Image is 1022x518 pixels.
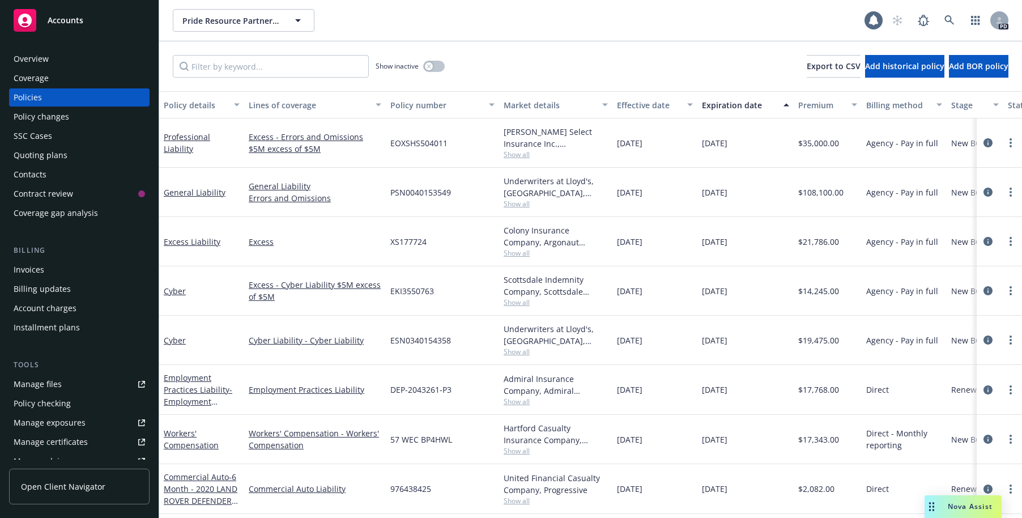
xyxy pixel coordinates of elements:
a: Report a Bug [912,9,935,32]
a: Commercial Auto Liability [249,483,381,495]
span: Add historical policy [865,61,944,71]
a: Account charges [9,299,150,317]
div: Effective date [617,99,680,111]
button: Add BOR policy [949,55,1008,78]
a: circleInformation [981,482,995,496]
a: Switch app [964,9,987,32]
span: $2,082.00 [798,483,834,495]
a: Excess [249,236,381,248]
div: Billing method [866,99,930,111]
a: Cyber [164,286,186,296]
div: Manage exposures [14,414,86,432]
button: Export to CSV [807,55,861,78]
div: Colony Insurance Company, Argonaut Insurance Company (Argo), CRC Group [504,224,608,248]
span: New BOR [951,285,987,297]
div: [PERSON_NAME] Select Insurance Inc., [PERSON_NAME] Insurance Group, Ltd., CRC Group [504,126,608,150]
div: United Financial Casualty Company, Progressive [504,472,608,496]
span: [DATE] [702,236,727,248]
div: Coverage gap analysis [14,204,98,222]
span: EOXSHS504011 [390,137,448,149]
a: Manage files [9,375,150,393]
a: Search [938,9,961,32]
span: [DATE] [617,334,642,346]
span: Show all [504,446,608,456]
span: Agency - Pay in full [866,236,938,248]
span: $19,475.00 [798,334,839,346]
span: Direct [866,483,889,495]
a: more [1004,284,1017,298]
span: $108,100.00 [798,186,844,198]
span: New BOR [951,434,987,445]
button: Stage [947,91,1003,118]
a: Invoices [9,261,150,279]
span: Agency - Pay in full [866,285,938,297]
div: Policy number [390,99,482,111]
span: [DATE] [702,483,727,495]
a: Commercial Auto [164,472,237,518]
a: Coverage gap analysis [9,204,150,222]
a: Employment Practices Liability [249,384,381,396]
span: Agency - Pay in full [866,137,938,149]
span: EKI3550763 [390,285,434,297]
a: Manage claims [9,452,150,470]
span: ESN0340154358 [390,334,451,346]
button: Market details [499,91,612,118]
div: Tools [9,359,150,371]
div: Hartford Casualty Insurance Company, Hartford Insurance Group [504,422,608,446]
a: Workers' Compensation - Workers' Compensation [249,427,381,451]
div: Market details [504,99,595,111]
span: [DATE] [702,186,727,198]
a: SSC Cases [9,127,150,145]
span: Show all [504,199,608,209]
button: Expiration date [697,91,794,118]
div: Policy changes [14,108,69,126]
a: circleInformation [981,185,995,199]
a: Accounts [9,5,150,36]
div: Policies [14,88,42,107]
a: Manage certificates [9,433,150,451]
div: Coverage [14,69,49,87]
a: Policy checking [9,394,150,413]
div: Contacts [14,165,46,184]
input: Filter by keyword... [173,55,369,78]
a: Policy changes [9,108,150,126]
a: more [1004,235,1017,248]
div: Contract review [14,185,73,203]
a: Cyber Liability - Cyber Liability [249,334,381,346]
a: Errors and Omissions [249,192,381,204]
span: [DATE] [617,483,642,495]
span: Pride Resource Partners LLC [182,15,280,27]
span: Show all [504,150,608,159]
a: more [1004,432,1017,446]
span: XS177724 [390,236,427,248]
span: Renewal [951,483,983,495]
span: Renewal [951,384,983,396]
a: circleInformation [981,284,995,298]
span: - Employment Practices Liability [164,384,232,419]
span: Direct - Monthly reporting [866,427,942,451]
span: DEP-2043261-P3 [390,384,452,396]
span: 57 WEC BP4HWL [390,434,452,445]
a: Professional Liability [164,131,210,154]
a: Manage exposures [9,414,150,432]
a: Excess Liability [164,236,220,247]
a: more [1004,333,1017,347]
button: Policy details [159,91,244,118]
div: Drag to move [925,495,939,518]
a: Billing updates [9,280,150,298]
div: Billing updates [14,280,71,298]
div: Underwriters at Lloyd's, [GEOGRAPHIC_DATA], [PERSON_NAME] of London, CRC Group [504,175,608,199]
span: [DATE] [617,384,642,396]
div: Manage certificates [14,433,88,451]
span: [DATE] [617,236,642,248]
a: circleInformation [981,383,995,397]
div: Policy checking [14,394,71,413]
div: Billing [9,245,150,256]
button: Policy number [386,91,499,118]
a: more [1004,136,1017,150]
a: Overview [9,50,150,68]
span: [DATE] [617,186,642,198]
a: Contacts [9,165,150,184]
button: Add historical policy [865,55,944,78]
a: Excess - Cyber Liability $5M excess of $5M [249,279,381,303]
